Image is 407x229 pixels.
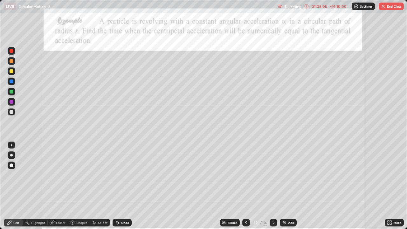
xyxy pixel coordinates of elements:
[282,220,287,225] img: add-slide-button
[263,220,267,226] div: 16
[284,4,301,9] p: Recording
[252,221,259,225] div: 12
[13,221,19,224] div: Pen
[76,221,87,224] div: Shapes
[310,4,328,8] div: 01:05:05
[381,4,386,9] img: end-class-cross
[56,221,66,224] div: Eraser
[288,221,294,224] div: Add
[19,4,51,9] p: Circular Motion -3
[393,221,401,224] div: More
[98,221,107,224] div: Select
[379,3,404,10] button: End Class
[6,4,14,9] p: LIVE
[260,221,262,225] div: /
[354,4,359,9] img: class-settings-icons
[360,5,372,8] p: Settings
[228,221,237,224] div: Slides
[31,221,45,224] div: Highlight
[277,4,282,9] img: recording.375f2c34.svg
[328,4,348,8] div: / 01:10:00
[121,221,129,224] div: Undo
